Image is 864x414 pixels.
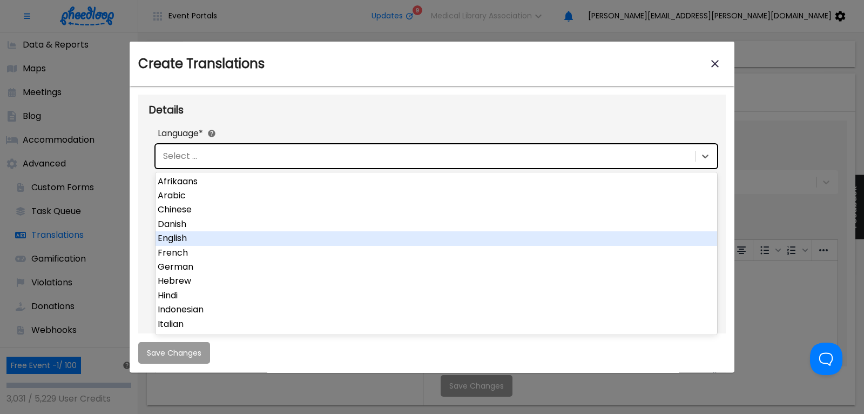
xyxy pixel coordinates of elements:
div: English [156,231,717,245]
div: French [156,246,717,260]
div: Hindi [156,289,717,303]
div: Select ... [161,151,197,161]
div: Indonesian [156,303,717,317]
span: Language * [158,127,203,140]
div: German [156,260,717,274]
div: Hebrew [156,274,717,288]
h2: Create Translations [138,56,265,71]
body: Select relevant tracks [9,9,370,21]
div: Chinese [156,203,717,217]
div: Details [138,95,726,125]
div: Dutch [156,331,717,345]
body: Select the topic area which most closely relates to your proposal. [9,9,370,21]
div: Afrikaans [156,175,717,189]
svg: Click for more info [207,129,216,138]
button: close-modal [704,53,726,75]
div: Arabic [156,189,717,203]
div: Danish [156,217,717,231]
div: Italian [156,317,717,331]
button: Save Changes [138,342,210,364]
iframe: Toggle Customer Support [810,343,842,375]
span: Save Changes [147,349,201,357]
